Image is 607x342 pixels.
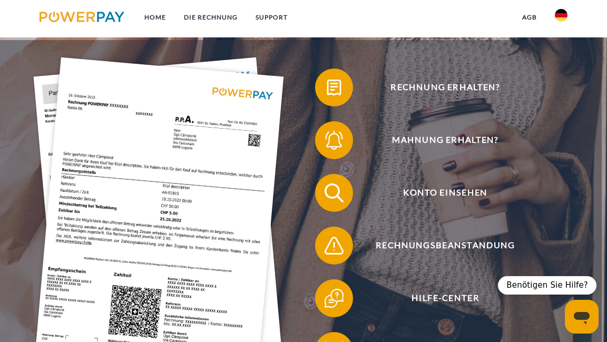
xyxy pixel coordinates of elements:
[315,279,562,317] button: Hilfe-Center
[513,8,546,27] a: agb
[40,12,124,22] img: logo-powerpay.svg
[301,277,575,319] a: Hilfe-Center
[315,174,562,212] button: Konto einsehen
[301,119,575,161] a: Mahnung erhalten?
[301,224,575,267] a: Rechnungsbeanstandung
[315,69,562,106] button: Rechnung erhalten?
[329,279,562,317] span: Hilfe-Center
[329,227,562,265] span: Rechnungsbeanstandung
[329,121,562,159] span: Mahnung erhalten?
[301,172,575,214] a: Konto einsehen
[565,300,599,334] iframe: Schaltfläche zum Öffnen des Messaging-Fensters; Konversation läuft
[555,9,567,22] img: de
[322,76,346,100] img: qb_bill.svg
[135,8,175,27] a: Home
[498,276,596,295] div: Benötigen Sie Hilfe?
[322,234,346,258] img: qb_warning.svg
[329,69,562,106] span: Rechnung erhalten?
[315,121,562,159] button: Mahnung erhalten?
[322,181,346,205] img: qb_search.svg
[175,8,247,27] a: DIE RECHNUNG
[315,227,562,265] button: Rechnungsbeanstandung
[329,174,562,212] span: Konto einsehen
[322,129,346,152] img: qb_bell.svg
[247,8,297,27] a: SUPPORT
[301,66,575,109] a: Rechnung erhalten?
[322,287,346,310] img: qb_help.svg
